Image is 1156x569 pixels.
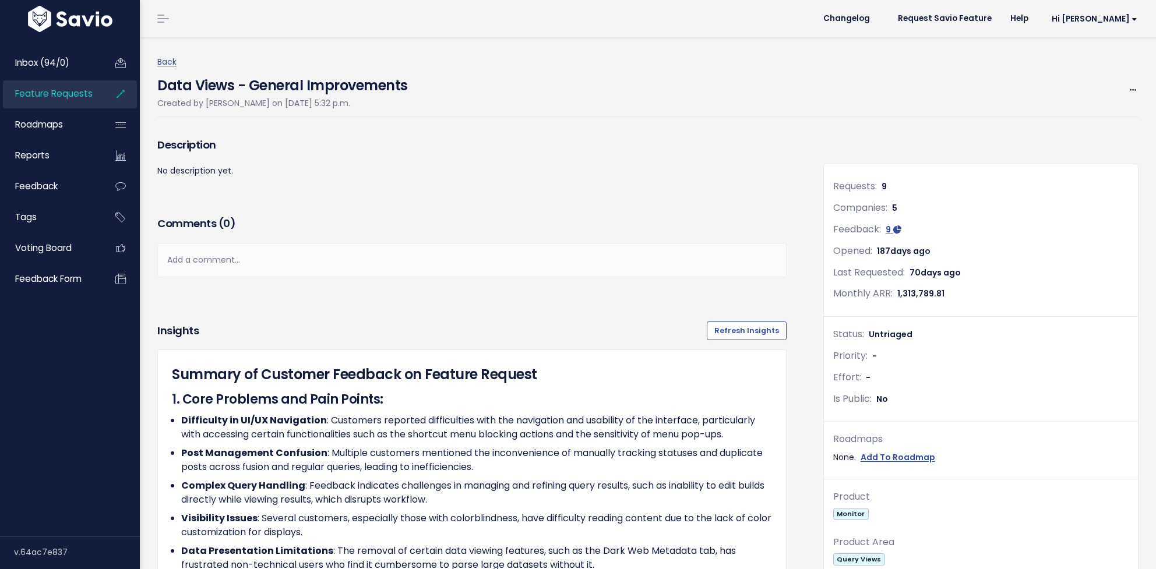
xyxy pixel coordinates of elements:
li: : Customers reported difficulties with the navigation and usability of the interface, particularl... [181,414,772,441]
a: Voting Board [3,235,97,261]
a: Inbox (94/0) [3,50,97,76]
span: Created by [PERSON_NAME] on [DATE] 5:32 p.m. [157,97,350,109]
strong: Difficulty in UI/UX Navigation [181,414,327,427]
span: Voting Board [15,242,72,254]
h3: Insights [157,323,199,339]
span: Companies: [833,201,887,214]
a: Back [157,56,177,68]
div: Roadmaps [833,431,1129,448]
h4: Data Views - General Improvements [157,69,408,96]
span: Effort: [833,370,861,384]
span: days ago [890,245,931,257]
span: 9 [882,181,887,192]
span: Feedback form [15,273,82,285]
span: Last Requested: [833,266,905,279]
a: Feedback [3,173,97,200]
a: Feature Requests [3,80,97,107]
span: Status: [833,327,864,341]
button: Refresh Insights [707,321,787,340]
span: Feedback [15,180,58,192]
span: Feedback: [833,222,881,236]
a: Feedback form [3,266,97,292]
span: Reports [15,149,50,161]
img: logo-white.9d6f32f41409.svg [25,6,115,32]
h3: Description [157,137,787,153]
span: Untriaged [869,328,912,340]
a: Add To Roadmap [861,450,935,465]
strong: Post Management Confusion [181,446,327,460]
span: 70 [910,267,961,278]
strong: Data Presentation Limitations [181,544,333,557]
span: 1,313,789.81 [897,288,944,299]
span: Roadmaps [15,118,63,130]
a: Roadmaps [3,111,97,138]
span: 9 [886,224,891,235]
span: Opened: [833,244,872,257]
a: 9 [886,224,901,235]
li: : Feedback indicates challenges in managing and refining query results, such as inability to edit... [181,479,772,507]
span: Priority: [833,349,868,362]
li: : Several customers, especially those with colorblindness, have difficulty reading content due to... [181,511,772,539]
h3: Summary of Customer Feedback on Feature Request [172,364,772,385]
span: days ago [921,267,961,278]
div: v.64ac7e837 [14,537,140,567]
div: Add a comment... [157,243,787,277]
strong: Complex Query Handling [181,479,305,492]
a: Tags [3,204,97,231]
div: None. [833,450,1129,465]
span: Requests: [833,179,877,193]
h4: 1. Core Problems and Pain Points: [172,390,772,409]
span: Query Views [833,553,885,566]
li: : Multiple customers mentioned the inconvenience of manually tracking statuses and duplicate post... [181,446,772,474]
span: 0 [223,216,230,231]
span: Is Public: [833,392,872,405]
span: Monitor [833,508,869,520]
a: Help [1001,10,1038,27]
span: Feature Requests [15,87,93,100]
div: Product [833,489,1129,506]
span: Inbox (94/0) [15,56,69,69]
span: - [872,350,877,362]
p: No description yet. [157,164,787,178]
a: Request Savio Feature [889,10,1001,27]
span: Hi [PERSON_NAME] [1052,15,1137,23]
strong: Visibility Issues [181,511,258,525]
span: Changelog [823,15,870,23]
span: Monthly ARR: [833,287,893,300]
span: 5 [892,202,897,214]
span: Tags [15,211,37,223]
span: - [866,372,870,383]
span: No [876,393,888,405]
div: Product Area [833,534,1129,551]
a: Hi [PERSON_NAME] [1038,10,1147,28]
a: Reports [3,142,97,169]
span: 187 [877,245,931,257]
h3: Comments ( ) [157,215,787,232]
